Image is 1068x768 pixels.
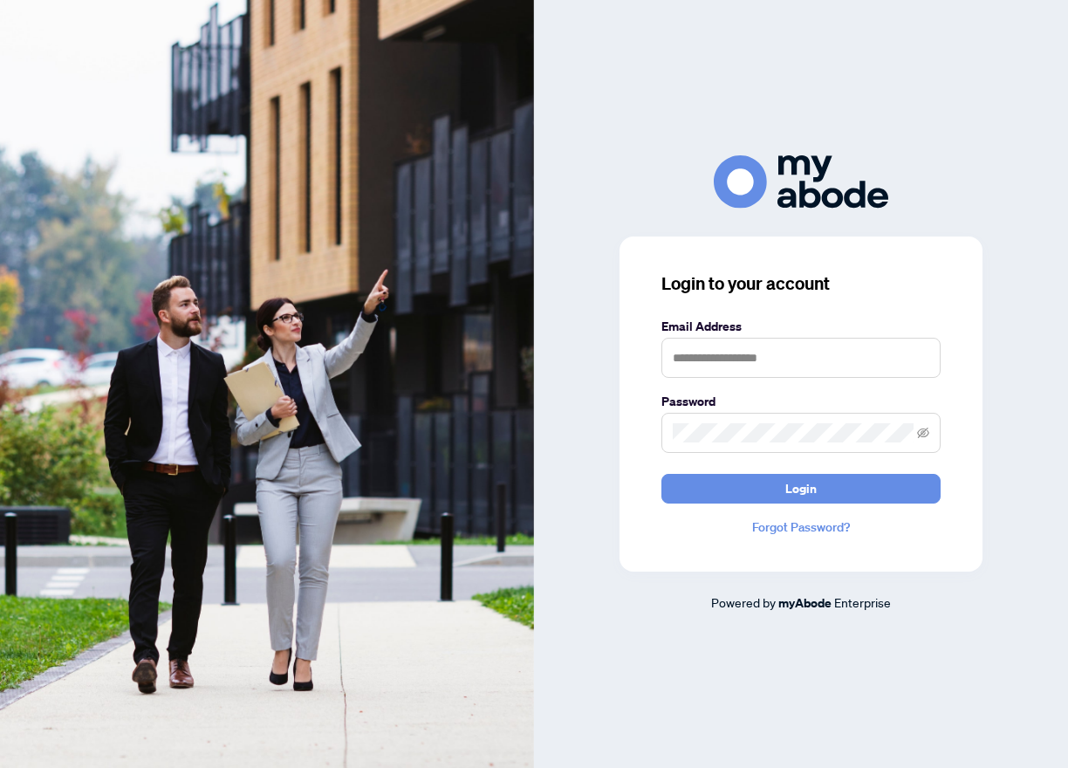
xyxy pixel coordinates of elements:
label: Email Address [661,317,941,336]
span: Powered by [711,594,776,610]
span: eye-invisible [917,427,929,439]
span: Login [785,475,817,503]
h3: Login to your account [661,271,941,296]
button: Login [661,474,941,504]
a: Forgot Password? [661,518,941,537]
label: Password [661,392,941,411]
a: myAbode [778,593,832,613]
img: ma-logo [714,155,888,209]
span: Enterprise [834,594,891,610]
